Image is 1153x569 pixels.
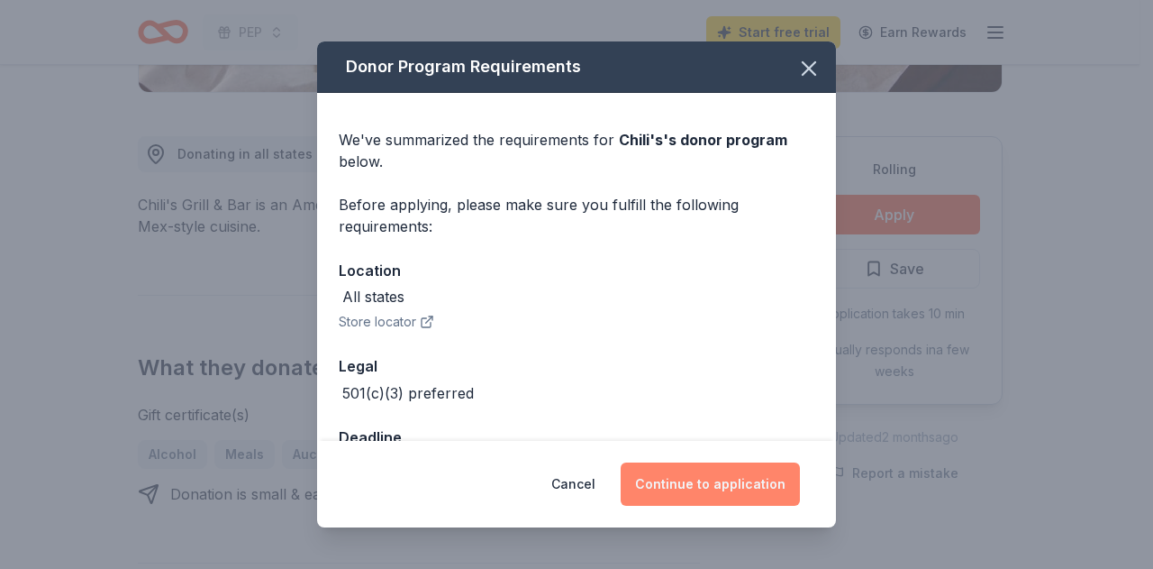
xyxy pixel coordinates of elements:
[339,354,814,378] div: Legal
[339,426,814,449] div: Deadline
[339,311,434,333] button: Store locator
[339,194,814,237] div: Before applying, please make sure you fulfill the following requirements:
[551,463,595,506] button: Cancel
[621,463,800,506] button: Continue to application
[619,131,787,149] span: Chili's 's donor program
[339,129,814,172] div: We've summarized the requirements for below.
[339,259,814,282] div: Location
[342,286,404,307] div: All states
[342,382,474,404] div: 501(c)(3) preferred
[317,41,836,93] div: Donor Program Requirements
